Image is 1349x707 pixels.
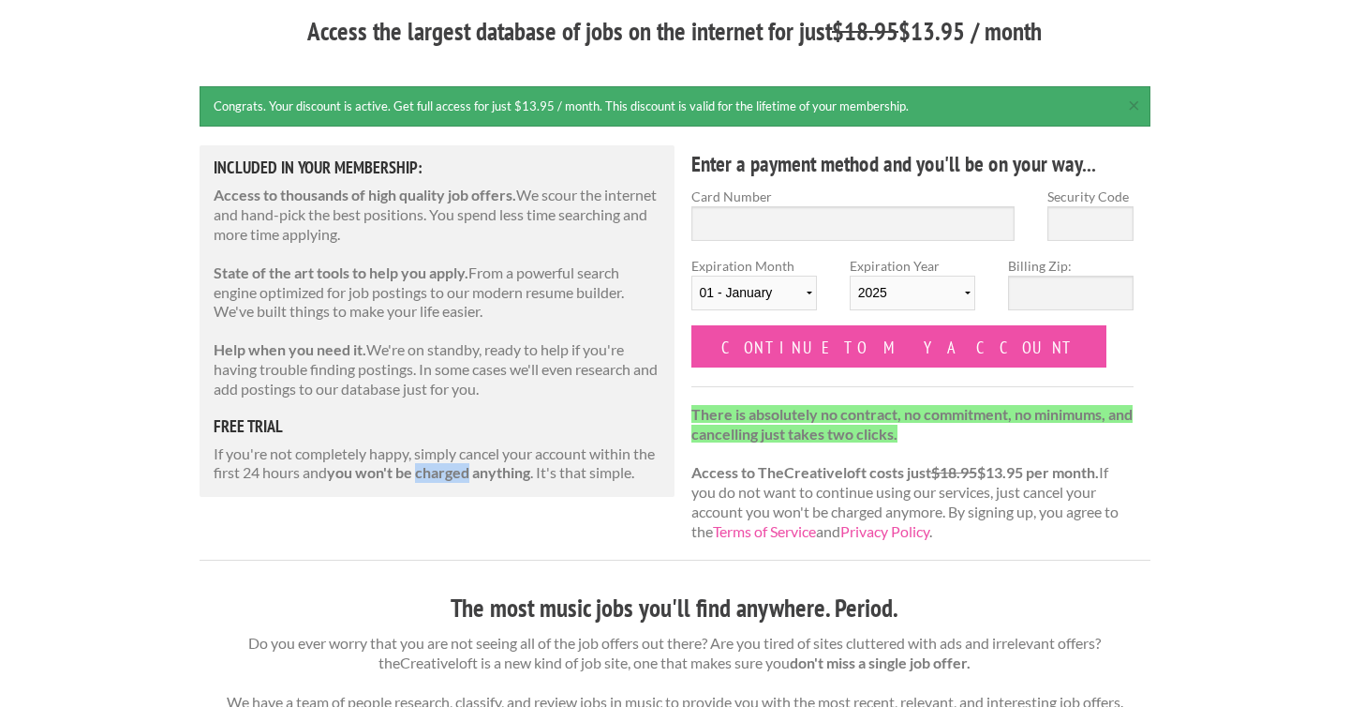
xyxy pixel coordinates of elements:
div: Congrats. Your discount is active. Get full access for just $13.95 / month. This discount is vali... [200,86,1150,127]
select: Expiration Year [850,276,975,310]
strong: There is absolutely no contract, no commitment, no minimums, and cancelling just takes two clicks. [691,405,1133,443]
h3: The most music jobs you'll find anywhere. Period. [200,591,1150,626]
label: Security Code [1047,187,1134,206]
strong: State of the art tools to help you apply. [214,263,468,281]
strong: Access to thousands of high quality job offers. [214,186,516,203]
del: $18.95 [832,15,898,47]
h4: Enter a payment method and you'll be on your way... [691,149,1134,179]
a: Terms of Service [713,522,816,540]
h5: free trial [214,418,661,435]
label: Expiration Month [691,256,817,325]
h3: Access the largest database of jobs on the internet for just $13.95 / month [200,14,1150,50]
select: Expiration Month [691,276,817,310]
strong: you won't be charged anything [327,463,530,481]
p: If you do not want to continue using our services, just cancel your account you won't be charged ... [691,405,1134,542]
strong: Access to TheCreativeloft costs just $13.95 per month. [691,463,1099,481]
label: Expiration Year [850,256,975,325]
del: $18.95 [931,463,977,481]
a: × [1122,97,1146,109]
h5: Included in Your Membership: [214,159,661,176]
p: We scour the internet and hand-pick the best positions. You spend less time searching and more ti... [214,186,661,244]
input: Continue to my account [691,325,1107,368]
label: Card Number [691,187,1015,206]
p: If you're not completely happy, simply cancel your account within the first 24 hours and . It's t... [214,444,661,484]
strong: don't miss a single job offer. [790,654,971,671]
strong: Help when you need it. [214,340,366,358]
a: Privacy Policy [840,522,929,540]
p: From a powerful search engine optimized for job postings to our modern resume builder. We've buil... [214,263,661,322]
label: Billing Zip: [1008,256,1134,276]
p: We're on standby, ready to help if you're having trouble finding postings. In some cases we'll ev... [214,340,661,399]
